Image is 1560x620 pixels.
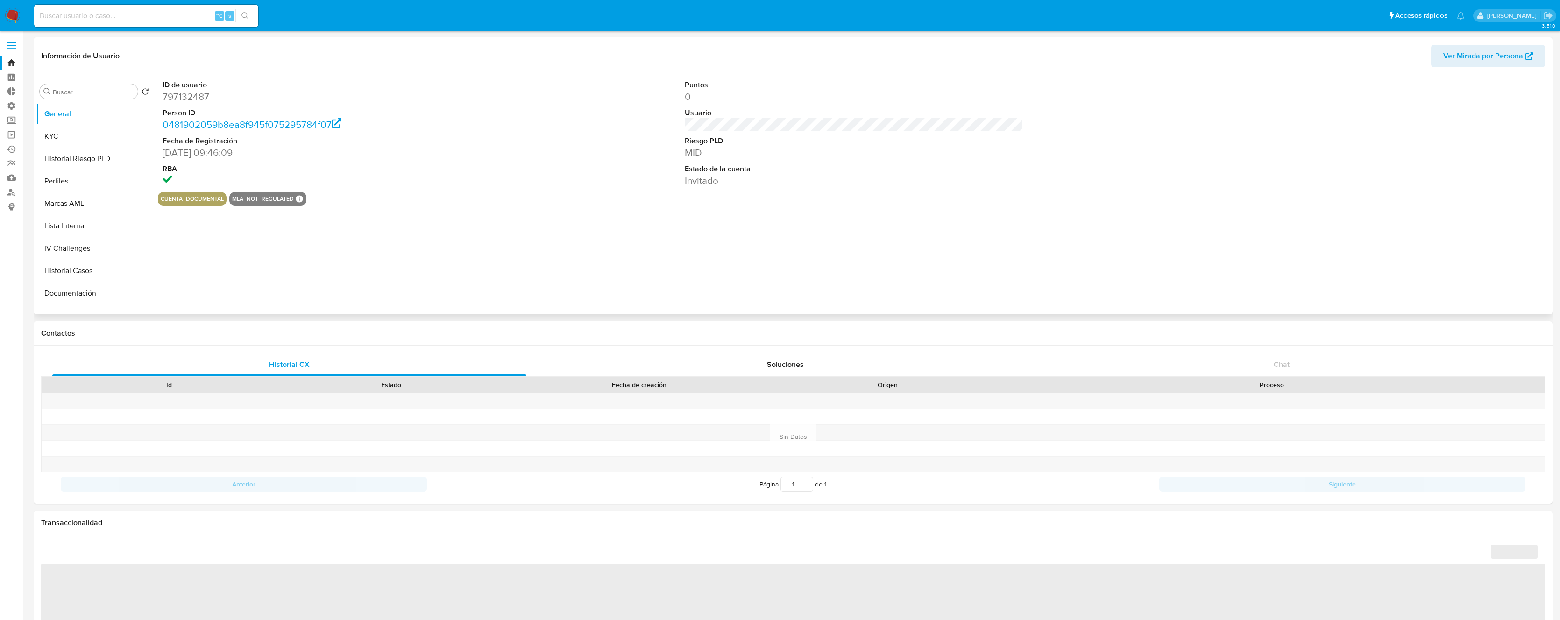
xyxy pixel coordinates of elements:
span: Ver Mirada por Persona [1443,45,1523,67]
span: Chat [1274,359,1290,370]
input: Buscar [53,88,134,96]
dt: Fecha de Registración [163,136,501,146]
dd: [DATE] 09:46:09 [163,146,501,159]
button: Documentación [36,282,153,304]
div: Proceso [1005,380,1538,389]
span: Página de [759,477,827,492]
button: General [36,103,153,125]
span: s [228,11,231,20]
dd: 797132487 [163,90,501,103]
dt: ID de usuario [163,80,501,90]
button: Fecha Compliant [36,304,153,327]
dt: RBA [163,164,501,174]
p: federico.luaces@mercadolibre.com [1487,11,1540,20]
button: Buscar [43,88,51,95]
span: Historial CX [269,359,310,370]
a: 0481902059b8ea8f945f075295784f07 [163,118,341,131]
a: Notificaciones [1457,12,1465,20]
div: Estado [287,380,496,389]
dt: Riesgo PLD [685,136,1023,146]
button: cuenta_documental [161,197,224,201]
dt: Estado de la cuenta [685,164,1023,174]
button: Marcas AML [36,192,153,215]
dt: Usuario [685,108,1023,118]
button: Siguiente [1159,477,1525,492]
button: Perfiles [36,170,153,192]
button: Ver Mirada por Persona [1431,45,1545,67]
dd: MID [685,146,1023,159]
span: Soluciones [767,359,804,370]
div: Fecha de creación [509,380,770,389]
button: KYC [36,125,153,148]
dt: Person ID [163,108,501,118]
dd: Invitado [685,174,1023,187]
button: Historial Casos [36,260,153,282]
h1: Información de Usuario [41,51,120,61]
a: Salir [1543,11,1553,21]
h1: Contactos [41,329,1545,338]
dt: Puntos [685,80,1023,90]
button: Anterior [61,477,427,492]
div: Origen [783,380,993,389]
button: mla_not_regulated [232,197,294,201]
button: Lista Interna [36,215,153,237]
button: Volver al orden por defecto [142,88,149,98]
button: Historial Riesgo PLD [36,148,153,170]
button: search-icon [235,9,255,22]
span: ⌥ [216,11,223,20]
dd: 0 [685,90,1023,103]
input: Buscar usuario o caso... [34,10,258,22]
span: Accesos rápidos [1395,11,1447,21]
h1: Transaccionalidad [41,518,1545,528]
button: IV Challenges [36,237,153,260]
span: 1 [824,479,827,489]
div: Id [64,380,274,389]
